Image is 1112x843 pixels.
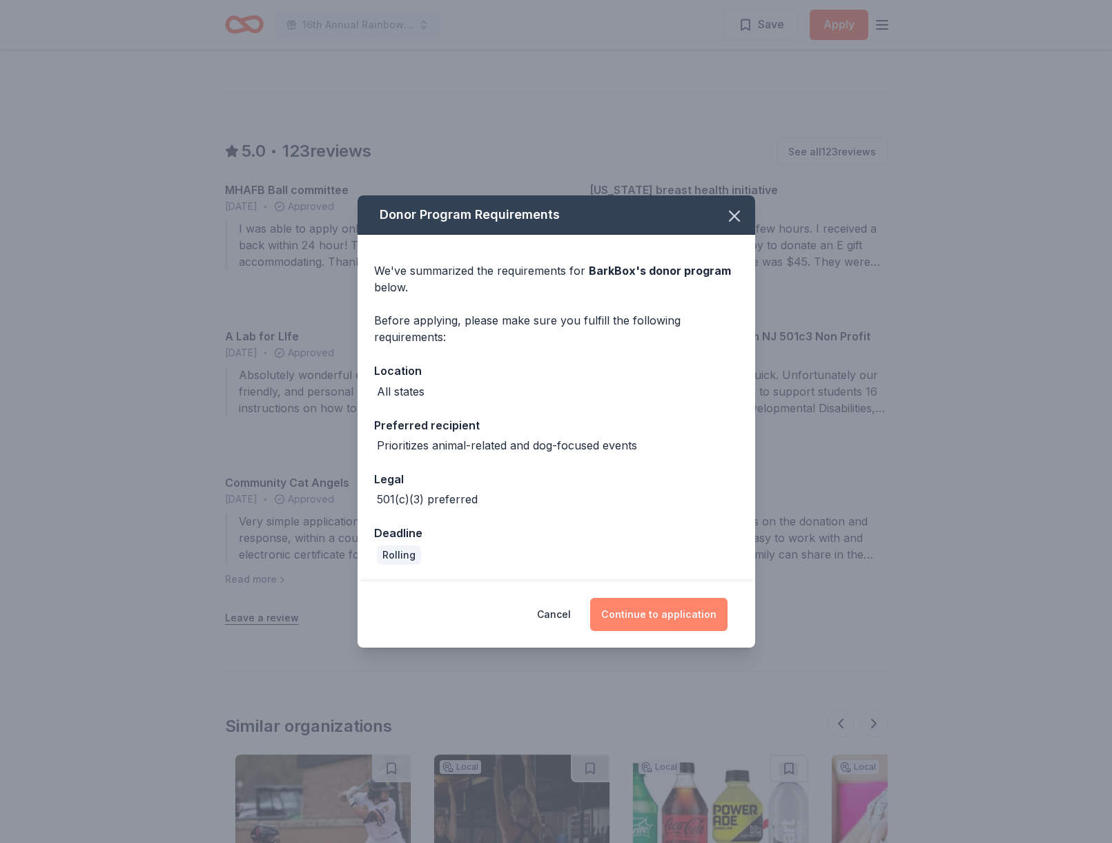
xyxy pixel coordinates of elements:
[374,362,739,380] div: Location
[358,195,755,235] div: Donor Program Requirements
[377,383,425,400] div: All states
[374,312,739,345] div: Before applying, please make sure you fulfill the following requirements:
[590,598,728,631] button: Continue to application
[377,491,478,507] div: 501(c)(3) preferred
[537,598,571,631] button: Cancel
[589,264,731,278] span: BarkBox 's donor program
[374,470,739,488] div: Legal
[374,524,739,542] div: Deadline
[374,262,739,295] div: We've summarized the requirements for below.
[377,545,421,565] div: Rolling
[377,437,637,454] div: Prioritizes animal-related and dog-focused events
[374,416,739,434] div: Preferred recipient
